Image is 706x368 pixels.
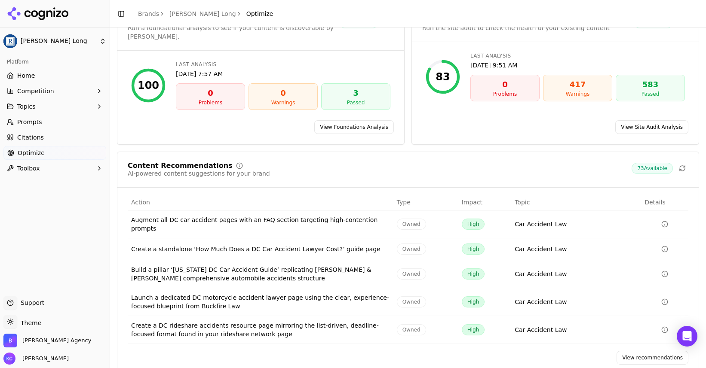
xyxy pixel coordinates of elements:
[515,298,567,306] a: Car Accident Law
[397,268,426,280] span: Owned
[3,334,91,347] button: Open organization switcher
[17,118,42,126] span: Prompts
[128,169,270,178] div: AI-powered content suggestions for your brand
[3,131,106,144] a: Citations
[176,61,390,68] div: Last Analysis
[422,24,610,32] div: Run the site audit to check the health of your existing content
[3,161,106,175] button: Toolbox
[547,79,608,91] div: 417
[645,198,685,207] div: Details
[169,9,236,18] a: [PERSON_NAME] Long
[515,245,567,253] a: Car Accident Law
[474,79,536,91] div: 0
[131,321,390,338] div: Create a DC rideshare accidents resource page mirroring the list-driven, deadline-focused format ...
[462,324,485,335] span: High
[180,99,241,106] div: Problems
[3,100,106,113] button: Topics
[3,353,15,365] img: Kristine Cunningham
[252,87,314,99] div: 0
[547,91,608,97] div: Warnings
[138,79,159,92] div: 100
[3,334,17,347] img: Bob Agency
[131,265,390,283] div: Build a pillar ‘[US_STATE] DC Car Accident Guide’ replicating [PERSON_NAME] & [PERSON_NAME] compr...
[176,70,390,78] div: [DATE] 7:57 AM
[615,120,688,134] a: View Site Audit Analysis
[128,195,688,344] div: Data table
[397,324,426,335] span: Owned
[677,326,697,347] div: Open Intercom Messenger
[252,99,314,106] div: Warnings
[131,216,390,233] div: Augment all DC car accident pages with an FAQ section targeting high-contention prompts
[17,298,44,307] span: Support
[397,198,455,207] div: Type
[3,55,106,69] div: Platform
[131,293,390,310] div: Launch a dedicated DC motorcycle accident lawyer page using the clear, experience-focused bluepri...
[462,219,485,230] span: High
[462,296,485,307] span: High
[474,91,536,97] div: Problems
[515,220,567,228] a: Car Accident Law
[515,325,567,334] a: Car Accident Law
[470,52,685,59] div: Last Analysis
[128,24,339,41] div: Run a foundational analysis to see if your content is discoverable by [PERSON_NAME].
[17,102,36,111] span: Topics
[617,351,688,365] a: View recommendations
[131,245,390,253] div: Create a standalone ‘How Much Does a DC Car Accident Lawyer Cost?’ guide page
[180,87,241,99] div: 0
[3,84,106,98] button: Competition
[632,163,673,174] span: 73 Available
[19,355,69,362] span: [PERSON_NAME]
[17,133,44,142] span: Citations
[620,91,681,97] div: Passed
[325,87,387,99] div: 3
[128,162,233,169] div: Content Recommendations
[17,164,40,173] span: Toolbox
[470,61,685,70] div: [DATE] 9:51 AM
[3,353,69,365] button: Open user button
[138,9,273,18] nav: breadcrumb
[397,296,426,307] span: Owned
[325,99,387,106] div: Passed
[246,9,273,18] span: Optimize
[17,71,35,80] span: Home
[3,146,106,160] a: Optimize
[22,337,91,344] span: Bob Agency
[17,87,54,95] span: Competition
[515,270,567,278] a: Car Accident Law
[397,243,426,255] span: Owned
[18,149,45,157] span: Optimize
[21,37,96,45] span: [PERSON_NAME] Long
[3,69,106,82] a: Home
[131,198,390,207] div: Action
[620,79,681,91] div: 583
[314,120,394,134] a: View Foundations Analysis
[462,198,508,207] div: Impact
[138,10,159,17] a: Brands
[462,243,485,255] span: High
[3,34,17,48] img: Regan Zambri Long
[17,319,41,326] span: Theme
[436,70,450,84] div: 83
[3,115,106,129] a: Prompts
[462,268,485,280] span: High
[397,219,426,230] span: Owned
[515,198,638,207] div: Topic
